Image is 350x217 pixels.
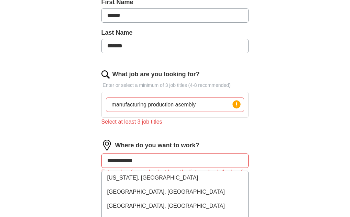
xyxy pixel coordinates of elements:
label: Where do you want to work? [115,141,199,150]
li: [GEOGRAPHIC_DATA], [GEOGRAPHIC_DATA] [102,185,249,199]
img: location.png [101,140,112,151]
label: Last Name [101,28,249,37]
div: Enter a location and select from the list, or check the box for fully remote roles [101,168,249,184]
li: [GEOGRAPHIC_DATA], [GEOGRAPHIC_DATA] [102,199,249,213]
p: Enter or select a minimum of 3 job titles (4-8 recommended) [101,82,249,89]
li: [US_STATE], [GEOGRAPHIC_DATA] [102,171,249,185]
label: What job are you looking for? [112,70,200,79]
input: Type a job title and press enter [106,98,244,112]
div: Select at least 3 job titles [101,118,249,126]
img: search.png [101,70,110,79]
